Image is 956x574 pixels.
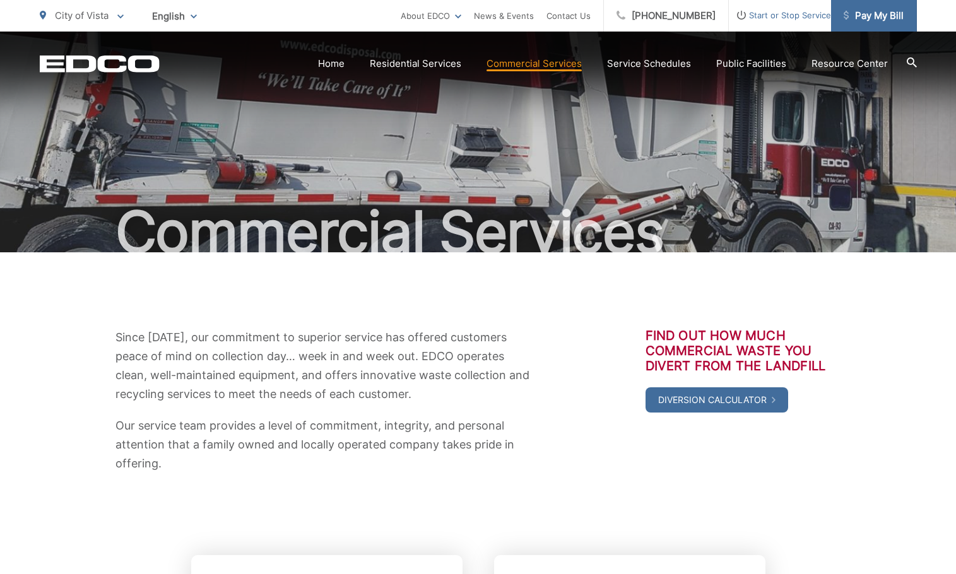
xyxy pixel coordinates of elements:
[646,387,788,413] a: Diversion Calculator
[844,8,904,23] span: Pay My Bill
[143,5,206,27] span: English
[318,56,345,71] a: Home
[40,55,160,73] a: EDCD logo. Return to the homepage.
[607,56,691,71] a: Service Schedules
[811,56,888,71] a: Resource Center
[546,8,591,23] a: Contact Us
[115,328,538,404] p: Since [DATE], our commitment to superior service has offered customers peace of mind on collectio...
[646,328,841,373] h3: Find out how much commercial waste you divert from the landfill
[716,56,786,71] a: Public Facilities
[55,9,109,21] span: City of Vista
[401,8,461,23] a: About EDCO
[474,8,534,23] a: News & Events
[370,56,461,71] a: Residential Services
[115,416,538,473] p: Our service team provides a level of commitment, integrity, and personal attention that a family ...
[487,56,582,71] a: Commercial Services
[40,201,917,264] h1: Commercial Services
